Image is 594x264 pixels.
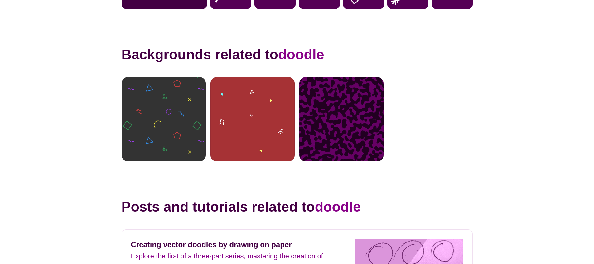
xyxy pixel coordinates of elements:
[315,199,361,215] span: doodle
[131,240,292,249] strong: Creating vector doodles by drawing on paper
[122,77,206,161] img: a rainbow pattern of outlined geometric shapes
[278,46,324,62] span: doodle
[299,77,384,161] img: Organic purple doodle texture
[122,43,473,66] h2: Backgrounds related to
[210,77,295,161] img: repeating hand drawn doodles over solid red
[122,196,473,218] h2: Posts and tutorials related to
